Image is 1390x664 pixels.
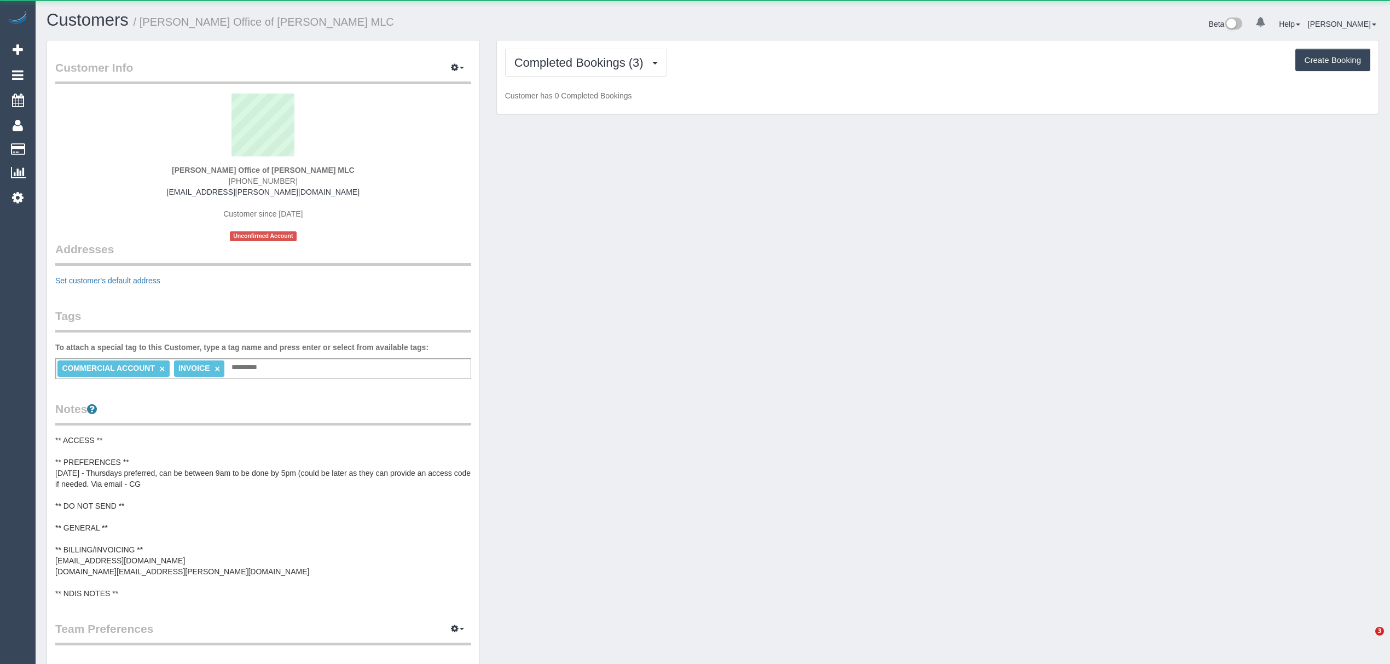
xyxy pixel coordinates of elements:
span: Completed Bookings (3) [514,56,649,69]
a: × [160,364,165,374]
label: To attach a special tag to this Customer, type a tag name and press enter or select from availabl... [55,342,428,353]
p: Customer has 0 Completed Bookings [505,90,1370,101]
span: Unconfirmed Account [230,231,297,241]
span: [PHONE_NUMBER] [229,177,298,185]
img: New interface [1224,18,1242,32]
a: Customers [47,10,129,30]
span: INVOICE [178,364,210,372]
a: × [215,364,219,374]
legend: Tags [55,308,471,333]
pre: ** ACCESS ** ** PREFERENCES ** [DATE] - Thursdays preferred, can be between 9am to be done by 5pm... [55,435,471,599]
button: Completed Bookings (3) [505,49,667,77]
a: Help [1279,20,1300,28]
span: COMMERCIAL ACCOUNT [62,364,155,372]
img: Automaid Logo [7,11,28,26]
a: [EMAIL_ADDRESS][PERSON_NAME][DOMAIN_NAME] [167,188,360,196]
a: Beta [1209,20,1243,28]
a: Set customer's default address [55,276,160,285]
small: / [PERSON_NAME] Office of [PERSON_NAME] MLC [134,16,394,28]
legend: Notes [55,401,471,426]
span: Customer since [DATE] [223,209,303,218]
button: Create Booking [1295,49,1370,72]
strong: [PERSON_NAME] Office of [PERSON_NAME] MLC [172,166,355,174]
iframe: Intercom live chat [1353,627,1379,653]
legend: Team Preferences [55,621,471,645]
span: 3 [1375,627,1384,636]
legend: Customer Info [55,60,471,84]
a: [PERSON_NAME] [1308,20,1376,28]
